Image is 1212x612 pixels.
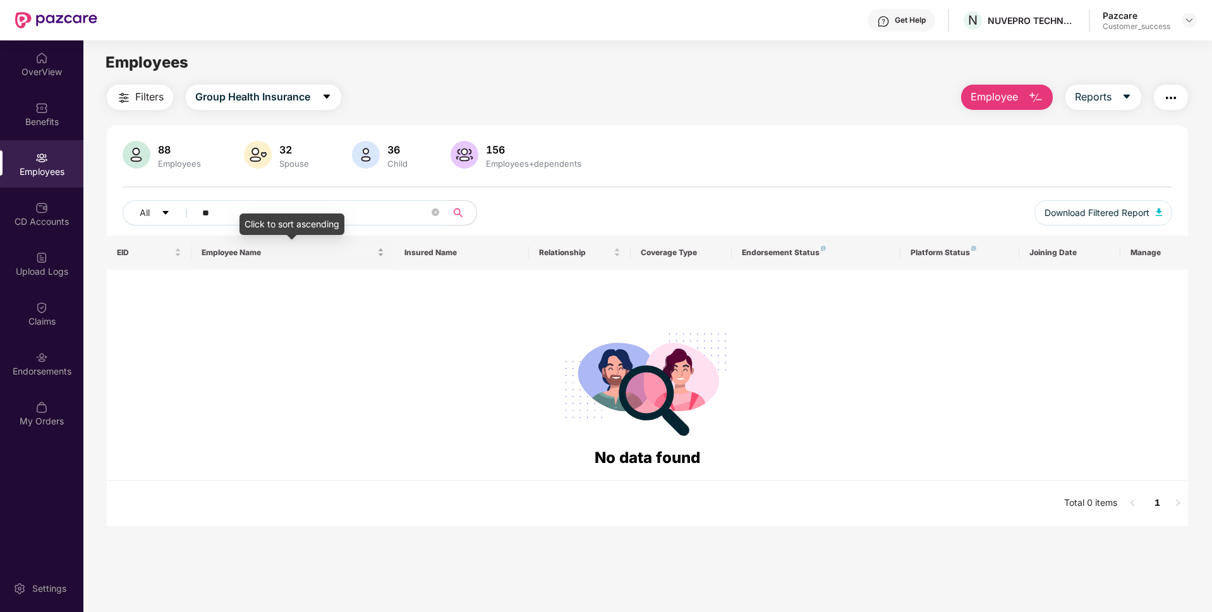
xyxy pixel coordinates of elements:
th: Manage [1120,236,1188,270]
img: svg+xml;base64,PHN2ZyB4bWxucz0iaHR0cDovL3d3dy53My5vcmcvMjAwMC9zdmciIHdpZHRoPSIyNCIgaGVpZ2h0PSIyNC... [1163,90,1179,105]
span: Relationship [539,248,610,258]
span: Group Health Insurance [195,89,310,105]
span: close-circle [432,208,439,216]
th: Relationship [529,236,630,270]
li: Next Page [1168,493,1188,513]
button: Download Filtered Report [1034,200,1172,225]
button: Employee [961,85,1053,110]
div: Employees [155,159,203,169]
div: Click to sort ascending [239,213,344,235]
th: EID [107,236,191,270]
span: Download Filtered Report [1045,206,1149,220]
span: search [445,208,470,218]
th: Employee Name [191,236,394,270]
li: 1 [1148,493,1168,513]
span: All [140,206,150,220]
span: Filters [135,89,164,105]
div: Spouse [277,159,312,169]
button: right [1168,493,1188,513]
img: svg+xml;base64,PHN2ZyBpZD0iRW1wbG95ZWVzIiB4bWxucz0iaHR0cDovL3d3dy53My5vcmcvMjAwMC9zdmciIHdpZHRoPS... [35,152,48,164]
img: svg+xml;base64,PHN2ZyBpZD0iRHJvcGRvd24tMzJ4MzIiIHhtbG5zPSJodHRwOi8vd3d3LnczLm9yZy8yMDAwL3N2ZyIgd2... [1184,15,1194,25]
img: svg+xml;base64,PHN2ZyBpZD0iQ2xhaW0iIHhtbG5zPSJodHRwOi8vd3d3LnczLm9yZy8yMDAwL3N2ZyIgd2lkdGg9IjIwIi... [35,301,48,314]
div: 88 [155,143,203,156]
th: Insured Name [394,236,530,270]
span: No data found [595,448,700,467]
span: caret-down [322,92,332,103]
li: Total 0 items [1064,493,1117,513]
div: Pazcare [1103,9,1170,21]
span: close-circle [432,207,439,219]
img: svg+xml;base64,PHN2ZyBpZD0iTXlfT3JkZXJzIiBkYXRhLW5hbWU9Ik15IE9yZGVycyIgeG1sbnM9Imh0dHA6Ly93d3cudz... [35,401,48,414]
img: svg+xml;base64,PHN2ZyBpZD0iU2V0dGluZy0yMHgyMCIgeG1sbnM9Imh0dHA6Ly93d3cudzMub3JnLzIwMDAvc3ZnIiB3aW... [13,582,26,595]
img: svg+xml;base64,PHN2ZyBpZD0iQ0RfQWNjb3VudHMiIGRhdGEtbmFtZT0iQ0QgQWNjb3VudHMiIHhtbG5zPSJodHRwOi8vd3... [35,201,48,214]
img: svg+xml;base64,PHN2ZyB4bWxucz0iaHR0cDovL3d3dy53My5vcmcvMjAwMC9zdmciIHhtbG5zOnhsaW5rPSJodHRwOi8vd3... [244,141,272,169]
img: svg+xml;base64,PHN2ZyB4bWxucz0iaHR0cDovL3d3dy53My5vcmcvMjAwMC9zdmciIHhtbG5zOnhsaW5rPSJodHRwOi8vd3... [1028,90,1043,105]
img: svg+xml;base64,PHN2ZyBpZD0iVXBsb2FkX0xvZ3MiIGRhdGEtbmFtZT0iVXBsb2FkIExvZ3MiIHhtbG5zPSJodHRwOi8vd3... [35,251,48,264]
div: Employees+dependents [483,159,584,169]
img: svg+xml;base64,PHN2ZyB4bWxucz0iaHR0cDovL3d3dy53My5vcmcvMjAwMC9zdmciIHdpZHRoPSIyNCIgaGVpZ2h0PSIyNC... [116,90,131,105]
span: left [1129,499,1136,507]
div: Settings [28,582,70,595]
div: 156 [483,143,584,156]
div: 32 [277,143,312,156]
img: svg+xml;base64,PHN2ZyBpZD0iSGVscC0zMngzMiIgeG1sbnM9Imh0dHA6Ly93d3cudzMub3JnLzIwMDAvc3ZnIiB3aWR0aD... [877,15,890,28]
img: svg+xml;base64,PHN2ZyBpZD0iQmVuZWZpdHMiIHhtbG5zPSJodHRwOi8vd3d3LnczLm9yZy8yMDAwL3N2ZyIgd2lkdGg9Ij... [35,102,48,114]
th: Coverage Type [631,236,732,270]
img: svg+xml;base64,PHN2ZyBpZD0iSG9tZSIgeG1sbnM9Imh0dHA6Ly93d3cudzMub3JnLzIwMDAvc3ZnIiB3aWR0aD0iMjAiIG... [35,52,48,64]
span: Reports [1075,89,1112,105]
button: Filters [107,85,173,110]
div: Get Help [895,15,926,25]
span: EID [117,248,172,258]
img: New Pazcare Logo [15,12,97,28]
span: Employee [971,89,1018,105]
span: right [1174,499,1182,507]
img: svg+xml;base64,PHN2ZyB4bWxucz0iaHR0cDovL3d3dy53My5vcmcvMjAwMC9zdmciIHhtbG5zOnhsaW5rPSJodHRwOi8vd3... [123,141,150,169]
button: left [1122,493,1142,513]
a: 1 [1148,493,1168,512]
div: Customer_success [1103,21,1170,32]
span: Employees [106,53,188,71]
img: svg+xml;base64,PHN2ZyB4bWxucz0iaHR0cDovL3d3dy53My5vcmcvMjAwMC9zdmciIHdpZHRoPSI4IiBoZWlnaHQ9IjgiIH... [821,246,826,251]
div: Endorsement Status [742,248,890,258]
img: svg+xml;base64,PHN2ZyB4bWxucz0iaHR0cDovL3d3dy53My5vcmcvMjAwMC9zdmciIHhtbG5zOnhsaW5rPSJodHRwOi8vd3... [451,141,478,169]
img: svg+xml;base64,PHN2ZyBpZD0iRW5kb3JzZW1lbnRzIiB4bWxucz0iaHR0cDovL3d3dy53My5vcmcvMjAwMC9zdmciIHdpZH... [35,351,48,364]
th: Joining Date [1019,236,1120,270]
div: Platform Status [911,248,1009,258]
span: Employee Name [202,248,375,258]
span: N [968,13,978,28]
button: Group Health Insurancecaret-down [186,85,341,110]
div: Child [385,159,410,169]
img: svg+xml;base64,PHN2ZyB4bWxucz0iaHR0cDovL3d3dy53My5vcmcvMjAwMC9zdmciIHdpZHRoPSI4IiBoZWlnaHQ9IjgiIH... [971,246,976,251]
button: search [445,200,477,225]
span: caret-down [161,208,170,219]
div: 36 [385,143,410,156]
button: Reportscaret-down [1065,85,1141,110]
img: svg+xml;base64,PHN2ZyB4bWxucz0iaHR0cDovL3d3dy53My5vcmcvMjAwMC9zdmciIHhtbG5zOnhsaW5rPSJodHRwOi8vd3... [352,141,380,169]
img: svg+xml;base64,PHN2ZyB4bWxucz0iaHR0cDovL3d3dy53My5vcmcvMjAwMC9zdmciIHdpZHRoPSIyODgiIGhlaWdodD0iMj... [556,318,738,446]
span: caret-down [1122,92,1132,103]
div: NUVEPRO TECHNOLOGIES PRIVATE LIMITED [988,15,1076,27]
img: svg+xml;base64,PHN2ZyB4bWxucz0iaHR0cDovL3d3dy53My5vcmcvMjAwMC9zdmciIHhtbG5zOnhsaW5rPSJodHRwOi8vd3... [1156,208,1162,216]
button: Allcaret-down [123,200,200,225]
li: Previous Page [1122,493,1142,513]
